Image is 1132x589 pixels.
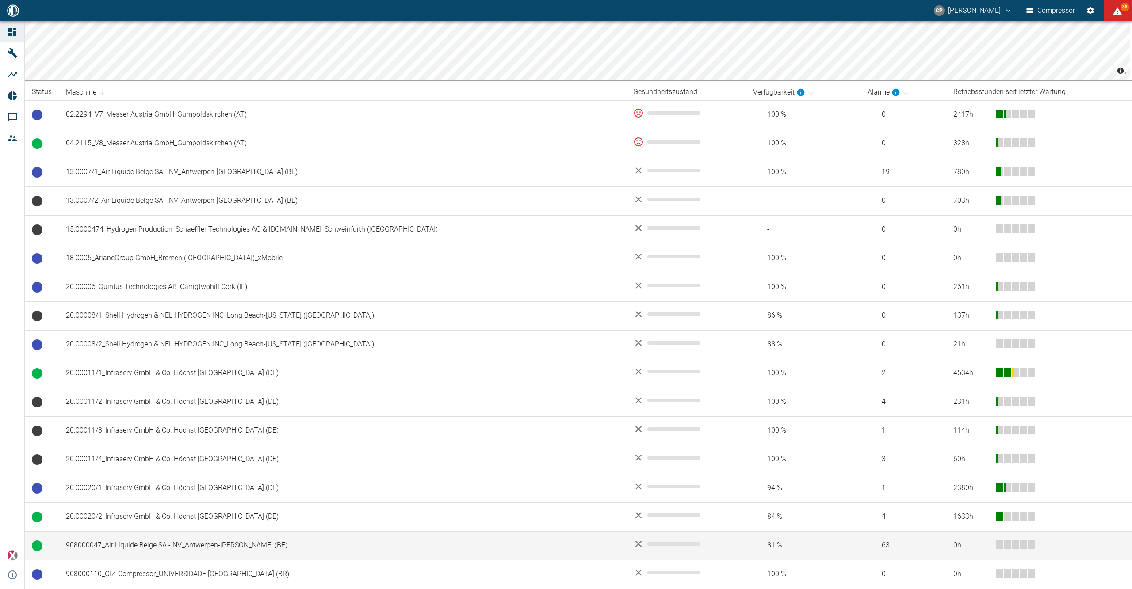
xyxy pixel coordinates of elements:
span: - [753,196,853,206]
span: 0 [868,224,939,235]
span: Betriebsbereit [32,253,42,264]
span: Keine Daten [32,426,42,436]
div: No data [633,395,738,406]
div: 1633 h [953,512,989,522]
span: 88 [1121,3,1129,11]
div: 0 h [953,569,989,579]
div: 21 h [953,339,989,350]
span: Betriebsbereit [32,167,42,178]
th: Gesundheitszustand [626,84,746,100]
th: Betriebsstunden seit letzter Wartung [946,84,1132,100]
div: berechnet für die letzten 7 Tage [868,87,900,98]
span: 63 [868,540,939,551]
div: 0 h [953,540,989,551]
td: 15.0000474_Hydrogen Production_Schaeffler Technologies AG & [DOMAIN_NAME]_Schweinfurth ([GEOGRAPH... [59,215,626,244]
button: christoph.palm@neuman-esser.com [933,3,1013,19]
td: 20.00011/2_Infraserv GmbH & Co. Höchst [GEOGRAPHIC_DATA] (DE) [59,388,626,416]
span: Betrieb [32,512,42,522]
span: Betriebsbereit [32,339,42,350]
div: No data [633,510,738,521]
td: 13.0007/1_Air Liquide Belge SA - NV_Antwerpen-[GEOGRAPHIC_DATA] (BE) [59,158,626,186]
div: No data [633,194,738,205]
div: No data [633,539,738,549]
span: 0 [868,196,939,206]
span: 0 [868,569,939,579]
div: No data [633,338,738,348]
div: berechnet für die letzten 7 Tage [753,87,805,98]
td: 20.00011/3_Infraserv GmbH & Co. Höchst [GEOGRAPHIC_DATA] (DE) [59,416,626,445]
span: 100 % [753,397,853,407]
span: Betriebsbereit [32,569,42,580]
div: 2417 h [953,110,989,120]
span: Betrieb [32,368,42,379]
div: 703 h [953,196,989,206]
span: 94 % [753,483,853,493]
div: 2380 h [953,483,989,493]
span: Keine Daten [32,397,42,407]
span: 100 % [753,569,853,579]
div: CP [934,5,945,16]
span: Keine Daten [32,196,42,206]
div: 261 h [953,282,989,292]
td: 20.00011/1_Infraserv GmbH & Co. Höchst [GEOGRAPHIC_DATA] (DE) [59,359,626,388]
td: 13.0007/2_Air Liquide Belge SA - NV_Antwerpen-[GEOGRAPHIC_DATA] (BE) [59,186,626,215]
div: 0 h [953,224,989,235]
img: Xplore Logo [7,550,18,561]
div: No data [633,280,738,291]
td: 908000047_Air Liquide Belge SA - NV_Antwerpen-[PERSON_NAME] (BE) [59,531,626,560]
img: logo [6,4,20,16]
div: No data [633,452,738,463]
div: No data [633,366,738,377]
td: 02.2294_V7_Messer Austria GmbH_Gumpoldskirchen (AT) [59,100,626,129]
td: 04.2115_V8_Messer Austria GmbH_Gumpoldskirchen (AT) [59,129,626,158]
span: 100 % [753,426,853,436]
span: 0 [868,253,939,263]
button: Einstellungen [1082,3,1098,19]
span: 88 % [753,339,853,350]
button: Compressor [1025,3,1077,19]
div: No data [633,223,738,233]
span: 19 [868,167,939,177]
span: Betriebsbereit [32,483,42,494]
td: 20.00006_Quintus Technologies AB_Carrigtwohill Cork (IE) [59,273,626,301]
div: 780 h [953,167,989,177]
span: 2 [868,368,939,378]
span: Keine Daten [32,224,42,235]
td: 20.00008/2_Shell Hydrogen & NEL HYDROGEN INC_Long Beach-[US_STATE] ([GEOGRAPHIC_DATA]) [59,330,626,359]
span: 100 % [753,167,853,177]
span: Betriebsbereit [32,110,42,120]
div: 60 h [953,454,989,464]
div: 114 h [953,426,989,436]
span: 100 % [753,454,853,464]
span: Betriebsbereit [32,282,42,293]
div: 0 % [633,108,738,118]
div: 0 % [633,137,738,147]
span: Betrieb [32,540,42,551]
span: 84 % [753,512,853,522]
span: 86 % [753,311,853,321]
span: 4 [868,512,939,522]
div: No data [633,481,738,492]
span: 0 [868,138,939,148]
div: No data [633,424,738,434]
span: Keine Daten [32,311,42,321]
div: No data [633,251,738,262]
div: 137 h [953,311,989,321]
td: 20.00008/1_Shell Hydrogen & NEL HYDROGEN INC_Long Beach-[US_STATE] ([GEOGRAPHIC_DATA]) [59,301,626,330]
div: 4534 h [953,368,989,378]
td: 20.00020/2_Infraserv GmbH & Co. Höchst [GEOGRAPHIC_DATA] (DE) [59,502,626,531]
div: 328 h [953,138,989,148]
span: Maschine [66,87,108,98]
span: 0 [868,282,939,292]
span: 1 [868,426,939,436]
div: No data [633,165,738,176]
span: 100 % [753,368,853,378]
span: 0 [868,110,939,120]
span: 100 % [753,253,853,263]
div: 0 h [953,253,989,263]
span: 100 % [753,110,853,120]
td: 20.00011/4_Infraserv GmbH & Co. Höchst [GEOGRAPHIC_DATA] (DE) [59,445,626,474]
span: 4 [868,397,939,407]
th: Status [25,84,59,100]
span: 1 [868,483,939,493]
